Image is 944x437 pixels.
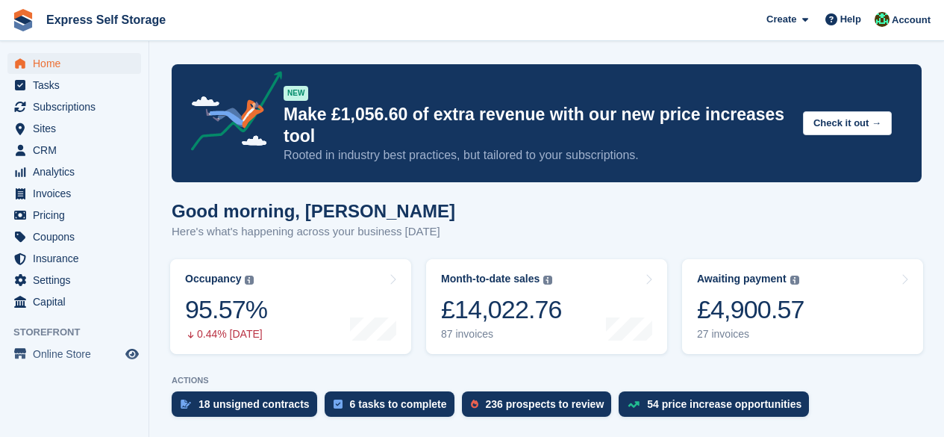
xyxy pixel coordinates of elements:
img: price-adjustments-announcement-icon-8257ccfd72463d97f412b2fc003d46551f7dbcb40ab6d574587a9cd5c0d94... [178,71,283,156]
span: Coupons [33,226,122,247]
a: menu [7,161,141,182]
a: 236 prospects to review [462,391,619,424]
span: Analytics [33,161,122,182]
img: prospect-51fa495bee0391a8d652442698ab0144808aea92771e9ea1ae160a38d050c398.svg [471,400,478,409]
span: Tasks [33,75,122,96]
a: menu [7,270,141,291]
span: Settings [33,270,122,291]
div: 87 invoices [441,328,562,341]
div: 27 invoices [697,328,804,341]
div: £14,022.76 [441,294,562,325]
img: stora-icon-8386f47178a22dfd0bd8f6a31ec36ba5ce8667c1dd55bd0f319d3a0aa187defe.svg [12,9,34,31]
div: 0.44% [DATE] [185,328,267,341]
a: Awaiting payment £4,900.57 27 invoices [682,259,923,354]
a: 18 unsigned contracts [172,391,325,424]
a: menu [7,53,141,74]
a: menu [7,183,141,204]
p: Rooted in industry best practices, but tailored to your subscriptions. [284,147,791,164]
a: menu [7,140,141,161]
button: Check it out → [803,111,892,136]
a: menu [7,248,141,269]
span: Insurance [33,248,122,269]
a: Express Self Storage [40,7,172,32]
a: Occupancy 95.57% 0.44% [DATE] [170,259,411,354]
a: menu [7,96,141,117]
img: icon-info-grey-7440780725fd019a000dd9b08b2336e03edf1995a4989e88bcd33f0948082b44.svg [790,276,799,285]
a: menu [7,205,141,226]
span: Pricing [33,205,122,226]
span: Create [766,12,796,27]
span: Invoices [33,183,122,204]
span: Subscriptions [33,96,122,117]
img: price_increase_opportunities-93ffe204e8149a01c8c9dc8f82e8f89637d9d84a8eef4429ea346261dce0b2c0.svg [628,401,640,408]
a: menu [7,226,141,247]
span: Home [33,53,122,74]
p: Make £1,056.60 of extra revenue with our new price increases tool [284,104,791,147]
div: 236 prospects to review [486,398,604,410]
a: Month-to-date sales £14,022.76 87 invoices [426,259,667,354]
span: Help [840,12,861,27]
img: icon-info-grey-7440780725fd019a000dd9b08b2336e03edf1995a4989e88bcd33f0948082b44.svg [245,276,254,285]
span: CRM [33,140,122,161]
span: Online Store [33,344,122,365]
div: Occupancy [185,273,241,285]
div: NEW [284,86,308,101]
h1: Good morning, [PERSON_NAME] [172,201,455,221]
a: menu [7,75,141,96]
a: menu [7,118,141,139]
p: Here's what's happening across your business [DATE] [172,223,455,241]
img: Shakiyra Davis [875,12,890,27]
div: 95.57% [185,294,267,325]
div: 6 tasks to complete [350,398,447,410]
a: 54 price increase opportunities [619,391,816,424]
img: task-75834270c22a3079a89374b754ae025e5fb1db73e45f91037f5363f120a921f8.svg [334,400,343,409]
span: Account [892,13,931,28]
div: Awaiting payment [697,273,787,285]
a: menu [7,291,141,312]
a: Preview store [123,345,141,363]
a: menu [7,344,141,365]
img: icon-info-grey-7440780725fd019a000dd9b08b2336e03edf1995a4989e88bcd33f0948082b44.svg [543,276,552,285]
img: contract_signature_icon-13c848040528278c33f63329250d36e43548de30e8caae1d1a13099fd9432cc5.svg [181,400,191,409]
p: ACTIONS [172,376,922,385]
div: 54 price increase opportunities [647,398,801,410]
span: Storefront [13,325,149,340]
a: 6 tasks to complete [325,391,462,424]
div: £4,900.57 [697,294,804,325]
div: Month-to-date sales [441,273,540,285]
div: 18 unsigned contracts [199,398,310,410]
span: Sites [33,118,122,139]
span: Capital [33,291,122,312]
